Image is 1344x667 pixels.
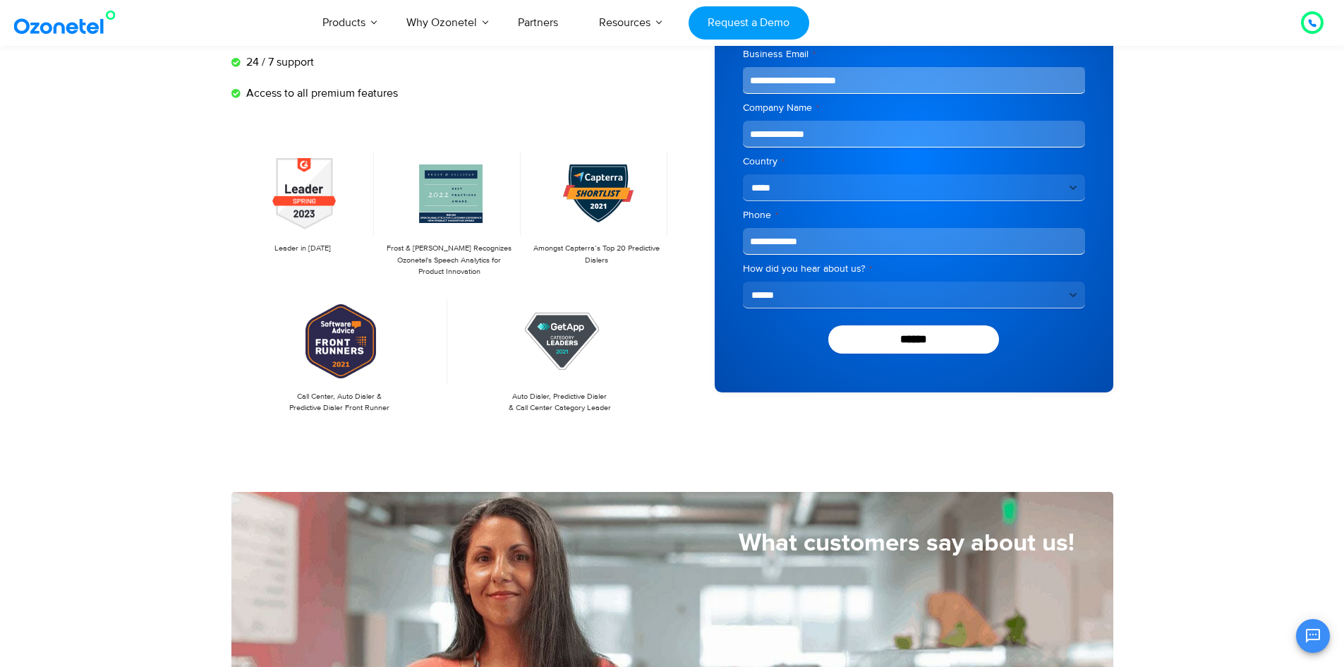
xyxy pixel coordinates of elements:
p: Call Center, Auto Dialer & Predictive Dialer Front Runner [238,391,441,414]
h5: What customers say about us! [231,531,1074,555]
span: Access to all premium features [243,85,398,102]
span: 24 / 7 support [243,54,314,71]
p: Auto Dialer, Predictive Dialer & Call Center Category Leader [459,391,661,414]
p: Leader in [DATE] [238,243,367,255]
label: Business Email [743,47,1085,61]
button: Open chat [1296,619,1330,653]
label: How did you hear about us? [743,262,1085,276]
label: Phone [743,208,1085,222]
p: Frost & [PERSON_NAME] Recognizes Ozonetel's Speech Analytics for Product Innovation [385,243,514,278]
a: Request a Demo [689,6,809,40]
p: Amongst Capterra’s Top 20 Predictive Dialers [532,243,660,266]
label: Company Name [743,101,1085,115]
label: Country [743,155,1085,169]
